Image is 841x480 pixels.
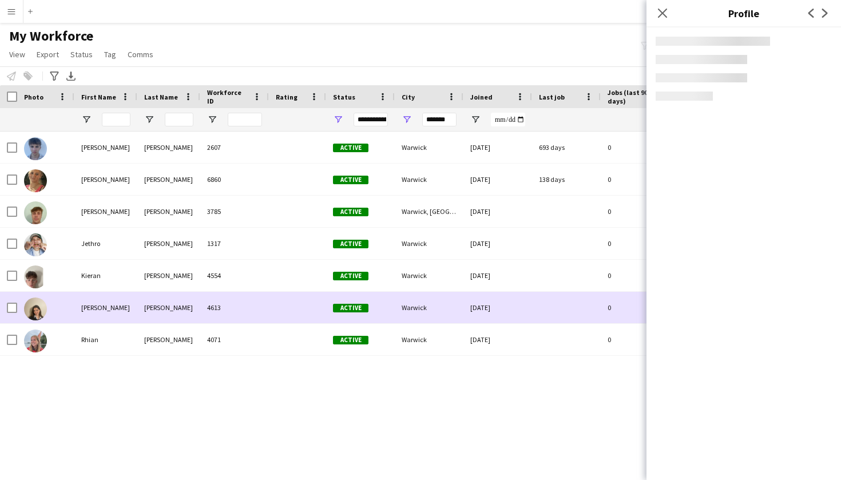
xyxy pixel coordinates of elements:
[74,324,137,355] div: Rhian
[144,93,178,101] span: Last Name
[601,164,675,195] div: 0
[463,260,532,291] div: [DATE]
[463,164,532,195] div: [DATE]
[395,324,463,355] div: Warwick
[532,132,601,163] div: 693 days
[9,27,93,45] span: My Workforce
[137,132,200,163] div: [PERSON_NAME]
[333,93,355,101] span: Status
[333,144,368,152] span: Active
[24,169,47,192] img: Isabelle Franck-Steier
[402,93,415,101] span: City
[395,292,463,323] div: Warwick
[463,324,532,355] div: [DATE]
[137,260,200,291] div: [PERSON_NAME]
[333,114,343,125] button: Open Filter Menu
[200,260,269,291] div: 4554
[200,132,269,163] div: 2607
[137,228,200,259] div: [PERSON_NAME]
[200,228,269,259] div: 1317
[395,228,463,259] div: Warwick
[128,49,153,59] span: Comms
[601,324,675,355] div: 0
[165,113,193,126] input: Last Name Filter Input
[601,196,675,227] div: 0
[24,93,43,101] span: Photo
[422,113,457,126] input: City Filter Input
[24,137,47,160] img: Henry Simcox
[37,49,59,59] span: Export
[228,113,262,126] input: Workforce ID Filter Input
[601,132,675,163] div: 0
[137,196,200,227] div: [PERSON_NAME]
[74,228,137,259] div: Jethro
[74,260,137,291] div: Kieran
[32,47,64,62] a: Export
[333,272,368,280] span: Active
[463,292,532,323] div: [DATE]
[395,132,463,163] div: Warwick
[395,260,463,291] div: Warwick
[207,88,248,105] span: Workforce ID
[74,132,137,163] div: [PERSON_NAME]
[491,113,525,126] input: Joined Filter Input
[200,324,269,355] div: 4071
[66,47,97,62] a: Status
[395,196,463,227] div: Warwick, [GEOGRAPHIC_DATA]
[470,114,481,125] button: Open Filter Menu
[137,324,200,355] div: [PERSON_NAME]
[81,93,116,101] span: First Name
[200,164,269,195] div: 6860
[333,240,368,248] span: Active
[64,69,78,83] app-action-btn: Export XLSX
[70,49,93,59] span: Status
[102,113,130,126] input: First Name Filter Input
[532,164,601,195] div: 138 days
[601,260,675,291] div: 0
[24,265,47,288] img: Kieran Daly
[200,292,269,323] div: 4613
[463,228,532,259] div: [DATE]
[463,196,532,227] div: [DATE]
[463,132,532,163] div: [DATE]
[123,47,158,62] a: Comms
[104,49,116,59] span: Tag
[137,292,200,323] div: [PERSON_NAME]
[74,164,137,195] div: [PERSON_NAME]
[24,330,47,352] img: Rhian Thomas
[24,201,47,224] img: James O
[402,114,412,125] button: Open Filter Menu
[47,69,61,83] app-action-btn: Advanced filters
[333,208,368,216] span: Active
[608,88,654,105] span: Jobs (last 90 days)
[9,49,25,59] span: View
[100,47,121,62] a: Tag
[333,176,368,184] span: Active
[601,228,675,259] div: 0
[5,47,30,62] a: View
[81,114,92,125] button: Open Filter Menu
[333,336,368,344] span: Active
[24,233,47,256] img: Jethro Nepomuceno
[74,292,137,323] div: [PERSON_NAME]
[395,164,463,195] div: Warwick
[24,297,47,320] img: Nancy Roberts
[74,196,137,227] div: [PERSON_NAME]
[601,292,675,323] div: 0
[646,6,841,21] h3: Profile
[200,196,269,227] div: 3785
[144,114,154,125] button: Open Filter Menu
[276,93,297,101] span: Rating
[333,304,368,312] span: Active
[207,114,217,125] button: Open Filter Menu
[539,93,565,101] span: Last job
[137,164,200,195] div: [PERSON_NAME]
[470,93,493,101] span: Joined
